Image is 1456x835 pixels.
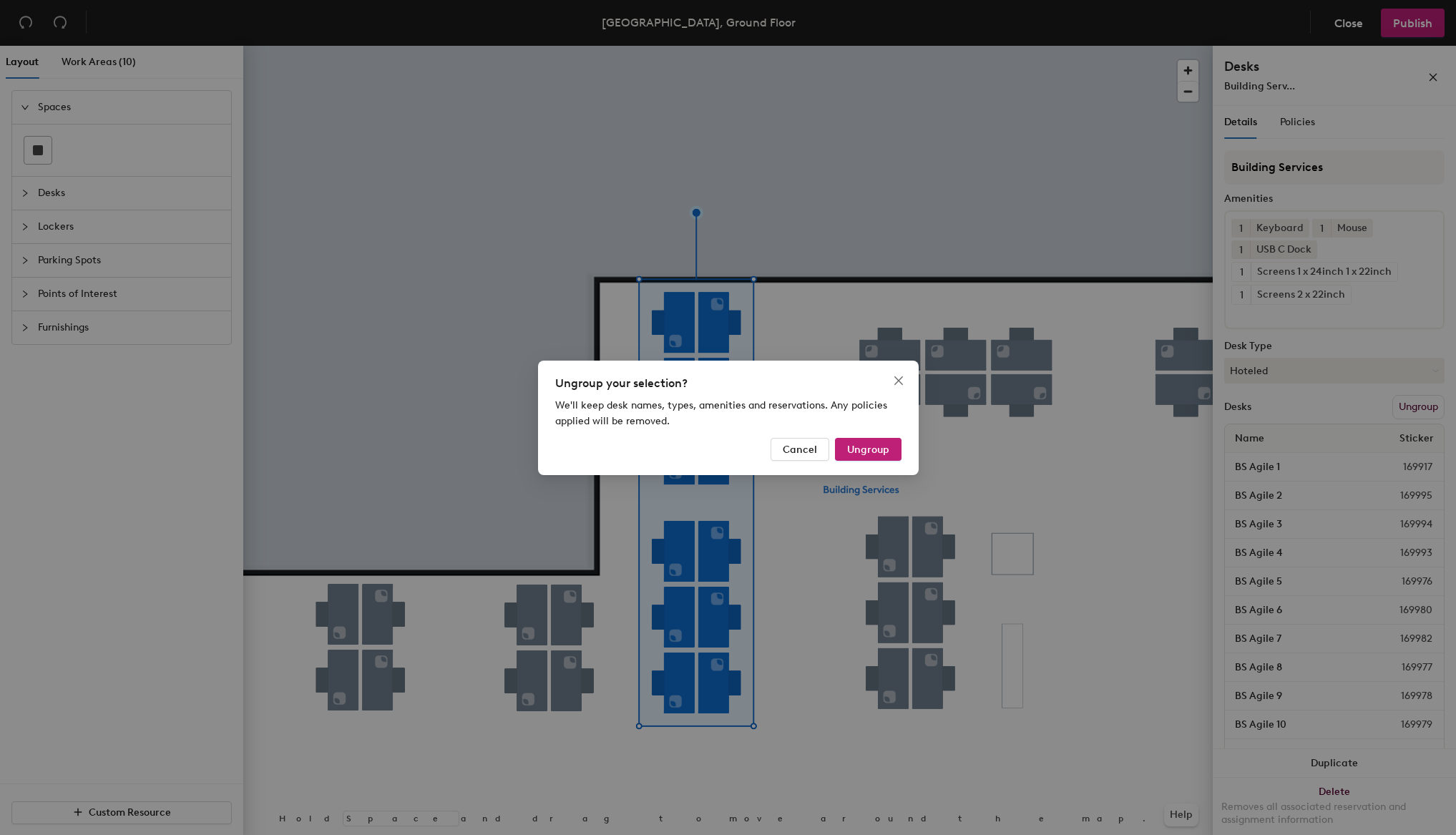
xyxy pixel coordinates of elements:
[555,375,902,392] div: Ungroup your selection?
[555,399,887,427] span: We'll keep desk names, types, amenities and reservations. Any policies applied will be removed.
[771,438,829,461] button: Cancel
[887,369,910,392] button: Close
[783,443,817,455] span: Cancel
[887,375,910,386] span: Close
[835,438,902,461] button: Ungroup
[893,375,904,386] span: close
[847,443,889,455] span: Ungroup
